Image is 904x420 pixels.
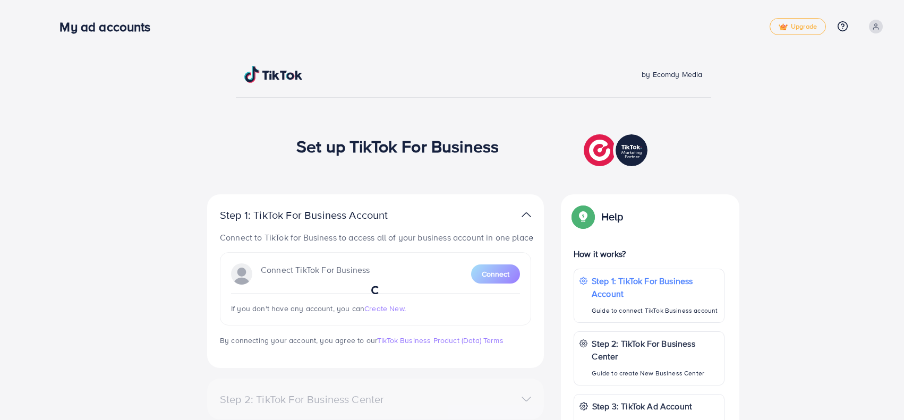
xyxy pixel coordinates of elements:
[770,18,826,35] a: tickUpgrade
[244,66,303,83] img: TikTok
[779,23,788,31] img: tick
[584,132,650,169] img: TikTok partner
[296,136,499,156] h1: Set up TikTok For Business
[642,69,702,80] span: by Ecomdy Media
[592,367,719,380] p: Guide to create New Business Center
[592,304,719,317] p: Guide to connect TikTok Business account
[779,23,817,31] span: Upgrade
[592,275,719,300] p: Step 1: TikTok For Business Account
[220,209,422,221] p: Step 1: TikTok For Business Account
[601,210,624,223] p: Help
[59,19,159,35] h3: My ad accounts
[574,247,724,260] p: How it works?
[592,337,719,363] p: Step 2: TikTok For Business Center
[592,400,692,413] p: Step 3: TikTok Ad Account
[574,207,593,226] img: Popup guide
[522,207,531,222] img: TikTok partner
